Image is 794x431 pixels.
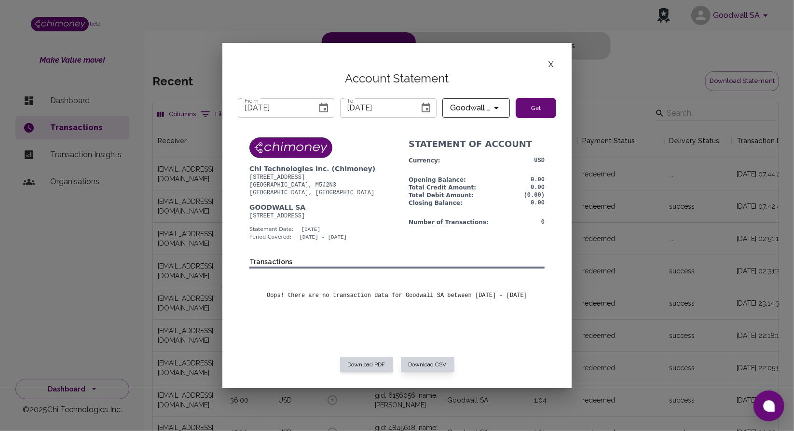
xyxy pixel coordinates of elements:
[546,58,556,71] button: X
[409,157,499,164] p: Currency :
[249,189,375,197] p: [GEOGRAPHIC_DATA], [GEOGRAPHIC_DATA]
[442,98,510,118] button: account of current user
[450,101,491,115] span: Goodwall SA
[249,164,375,174] p: Chi Technologies Inc. (Chimoney)
[409,184,499,191] p: Total Credit Amount :
[499,191,545,199] p: (0.00)
[238,98,310,118] input: MM/DD/YYYY
[249,212,305,220] p: [STREET_ADDRESS]
[249,227,293,232] p: Statement Date :
[301,226,320,234] p: [DATE]
[245,96,259,105] label: From
[516,98,556,118] button: Get
[409,218,499,226] p: Number of Transactions :
[753,391,784,421] button: Open chat window
[409,176,499,184] p: Opening Balance :
[249,257,292,267] p: Transactions
[409,199,499,207] p: Closing Balance :
[499,218,545,226] p: 0
[409,191,499,199] p: Total Debit Amount :
[267,292,527,299] p: Oops! there are no transaction data for Goodwall SA between [DATE] - [DATE]
[340,98,412,118] input: MM/DD/YYYY
[299,234,347,242] p: [DATE] - [DATE]
[409,137,545,151] p: Statement of Account
[416,98,436,118] button: Choose date, selected date is Aug 31, 2025
[499,199,545,207] p: 0.00
[238,71,556,86] h5: Account Statement
[499,176,545,184] p: 0.00
[249,202,305,212] p: Goodwall SA
[340,357,393,372] button: Download PDF
[249,174,375,181] p: [STREET_ADDRESS]
[347,96,354,105] label: To
[499,157,545,164] p: USD
[249,181,375,189] p: [GEOGRAPHIC_DATA], M5J2N3
[249,235,291,241] p: Period Covered :
[401,357,454,372] button: Download CSV
[499,184,545,191] p: 0.00
[249,137,332,158] img: chimoney logo
[314,98,333,118] button: Choose date, selected date is Aug 1, 2025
